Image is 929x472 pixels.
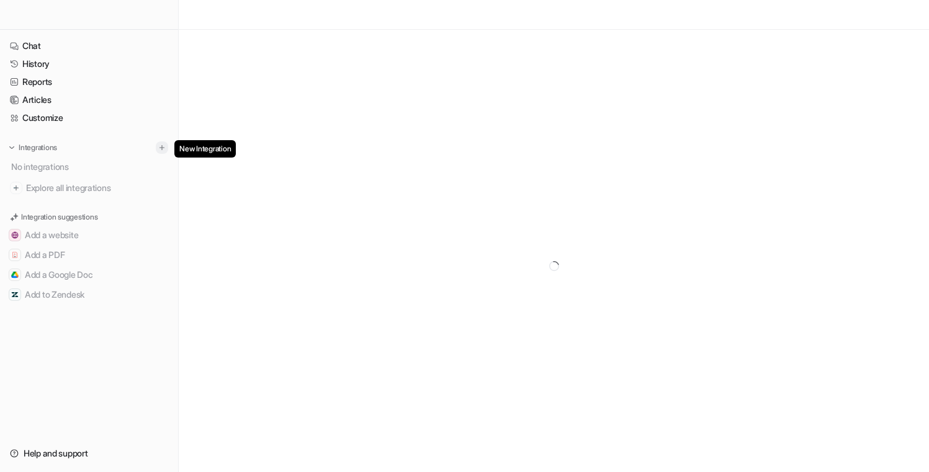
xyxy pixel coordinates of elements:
[5,179,173,197] a: Explore all integrations
[11,231,19,239] img: Add a website
[5,73,173,91] a: Reports
[5,445,173,462] a: Help and support
[19,143,57,153] p: Integrations
[26,178,168,198] span: Explore all integrations
[5,37,173,55] a: Chat
[5,141,61,154] button: Integrations
[5,285,173,305] button: Add to ZendeskAdd to Zendesk
[5,91,173,109] a: Articles
[7,156,173,177] div: No integrations
[11,251,19,259] img: Add a PDF
[7,143,16,152] img: expand menu
[174,140,236,158] span: New Integration
[5,265,173,285] button: Add a Google DocAdd a Google Doc
[5,225,173,245] button: Add a websiteAdd a website
[11,291,19,298] img: Add to Zendesk
[11,271,19,278] img: Add a Google Doc
[5,109,173,127] a: Customize
[21,212,97,223] p: Integration suggestions
[5,245,173,265] button: Add a PDFAdd a PDF
[158,143,166,152] img: menu_add.svg
[5,55,173,73] a: History
[10,182,22,194] img: explore all integrations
